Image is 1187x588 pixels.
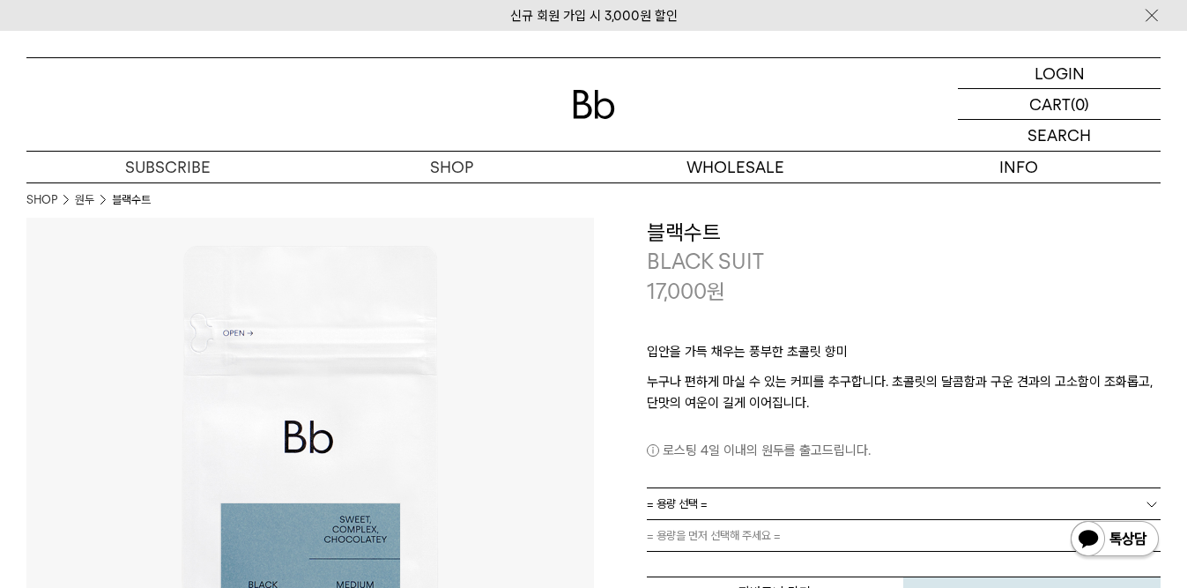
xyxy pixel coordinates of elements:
[510,8,678,24] a: 신규 회원 가입 시 3,000원 할인
[1071,89,1089,119] p: (0)
[26,152,310,182] a: SUBSCRIBE
[877,152,1161,182] p: INFO
[647,218,1161,248] h3: 블랙수트
[647,520,781,551] span: = 용량을 먼저 선택해 주세요 =
[1027,120,1091,151] p: SEARCH
[647,277,725,307] p: 17,000
[958,89,1161,120] a: CART (0)
[647,341,1161,371] p: 입안을 가득 채우는 풍부한 초콜릿 향미
[1035,58,1085,88] p: LOGIN
[310,152,594,182] a: SHOP
[1069,519,1161,562] img: 카카오톡 채널 1:1 채팅 버튼
[594,152,878,182] p: WHOLESALE
[647,440,1161,461] p: 로스팅 4일 이내의 원두를 출고드립니다.
[1029,89,1071,119] p: CART
[75,191,94,209] a: 원두
[112,191,151,209] li: 블랙수트
[647,488,708,519] span: = 용량 선택 =
[707,279,725,304] span: 원
[26,191,57,209] a: SHOP
[647,247,1161,277] p: BLACK SUIT
[647,371,1161,413] p: 누구나 편하게 마실 수 있는 커피를 추구합니다. 초콜릿의 달콤함과 구운 견과의 고소함이 조화롭고, 단맛의 여운이 길게 이어집니다.
[958,58,1161,89] a: LOGIN
[573,90,615,119] img: 로고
